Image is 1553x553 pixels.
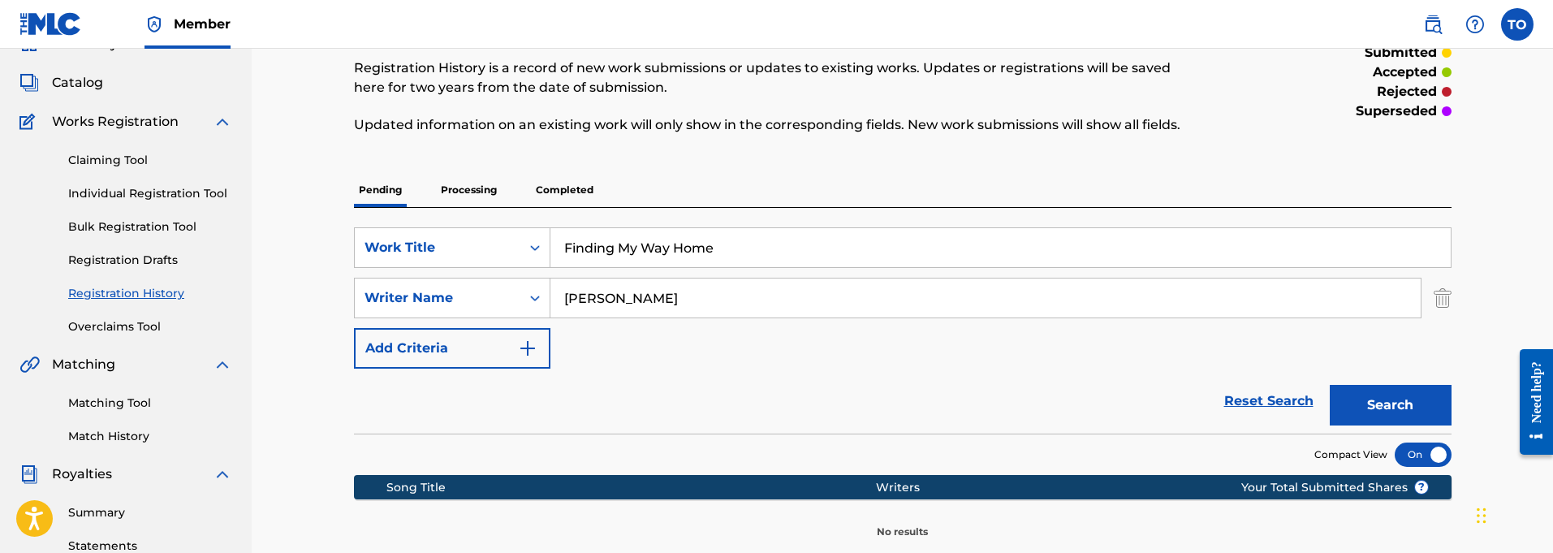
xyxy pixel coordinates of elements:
img: help [1465,15,1485,34]
a: Individual Registration Tool [68,185,232,202]
img: Catalog [19,73,39,93]
p: Processing [436,173,502,207]
p: No results [877,505,928,539]
iframe: Chat Widget [1472,475,1553,553]
img: Works Registration [19,112,41,132]
span: ? [1415,481,1428,494]
a: Registration Drafts [68,252,232,269]
form: Search Form [354,227,1452,434]
a: Matching Tool [68,395,232,412]
p: Completed [531,173,598,207]
p: submitted [1365,43,1437,63]
img: expand [213,112,232,132]
p: Registration History is a record of new work submissions or updates to existing works. Updates or... [354,58,1199,97]
div: Writer Name [365,288,511,308]
div: Drag [1477,491,1486,540]
a: Summary [68,504,232,521]
a: Bulk Registration Tool [68,218,232,235]
span: Your Total Submitted Shares [1241,479,1429,496]
p: Pending [354,173,407,207]
a: Overclaims Tool [68,318,232,335]
button: Add Criteria [354,328,550,369]
img: Delete Criterion [1434,278,1452,318]
img: expand [213,464,232,484]
span: Royalties [52,464,112,484]
div: Help [1459,8,1491,41]
img: search [1423,15,1443,34]
a: Claiming Tool [68,152,232,169]
a: Public Search [1417,8,1449,41]
img: expand [213,355,232,374]
a: Reset Search [1216,383,1322,419]
span: Catalog [52,73,103,93]
iframe: Resource Center [1508,335,1553,469]
p: Updated information on an existing work will only show in the corresponding fields. New work subm... [354,115,1199,135]
img: Top Rightsholder [145,15,164,34]
span: Compact View [1314,447,1387,462]
a: Match History [68,428,232,445]
img: Matching [19,355,40,374]
img: MLC Logo [19,12,82,36]
div: User Menu [1501,8,1534,41]
span: Works Registration [52,112,179,132]
div: Work Title [365,238,511,257]
span: Member [174,15,231,33]
button: Search [1330,385,1452,426]
span: Matching [52,355,115,374]
a: SummarySummary [19,34,118,54]
img: 9d2ae6d4665cec9f34b9.svg [518,339,537,358]
a: Registration History [68,285,232,302]
div: Song Title [386,479,876,496]
p: superseded [1356,102,1437,121]
a: CatalogCatalog [19,73,103,93]
p: accepted [1373,63,1437,82]
img: Royalties [19,464,39,484]
p: rejected [1377,82,1437,102]
div: Writers [876,479,1293,496]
